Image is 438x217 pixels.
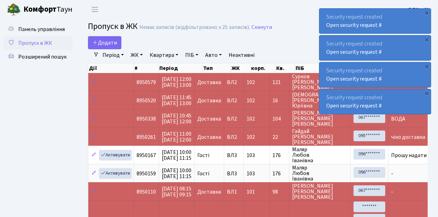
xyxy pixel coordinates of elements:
span: Розширений пошук [18,53,67,61]
th: корп. [250,63,276,73]
th: Дії [88,63,134,73]
span: ВЛ2 [227,116,241,122]
span: Доставка [197,80,221,85]
a: Open security request # [326,102,382,110]
span: ВЛ2 [227,98,241,103]
span: ВЛ3 [227,171,241,176]
span: [DATE] 12:00 [DATE] 13:00 [162,75,191,89]
span: - [391,170,393,177]
div: × [423,36,430,43]
span: 8950159 [137,170,156,177]
a: Квартира [147,49,181,61]
span: [DATE] 08:15 [DATE] 09:15 [162,185,191,198]
span: 121 [272,80,286,85]
a: ВЛ2 -. К. [408,6,430,14]
span: 8950167 [137,152,156,159]
a: Open security request # [326,21,382,29]
span: 16 [272,98,286,103]
div: Security request created [319,9,431,33]
span: 102 [247,115,255,123]
span: Маляр Любов Іванівна [292,165,348,182]
a: Період [100,49,127,61]
span: [DATE] 11:00 [DATE] 12:00 [162,130,191,144]
span: 103 [247,170,255,177]
span: 8950338 [137,115,156,123]
th: ПІБ [295,63,342,73]
a: Open security request # [326,48,382,56]
a: Open security request # [326,75,382,83]
span: 102 [247,79,255,86]
span: ВЛ2 [227,134,241,140]
span: Таун [23,4,72,15]
span: 101 [247,188,255,196]
b: Комфорт [23,4,57,15]
span: Доставка [197,98,221,103]
div: × [423,9,430,16]
span: Доставка [197,134,221,140]
a: Додати [88,36,121,49]
th: ЖК [231,63,250,73]
span: Пропуск в ЖК [18,39,52,47]
a: ЖК [128,49,146,61]
span: Сурков [PERSON_NAME] [PERSON_NAME] [292,74,348,90]
span: ВЛ1 [227,189,241,195]
span: 102 [247,133,255,141]
th: Тип [202,63,231,73]
span: 176 [272,153,286,158]
div: Security request created [319,89,431,114]
span: 98 [272,189,286,195]
span: Доставка [197,189,221,195]
a: Пропуск в ЖК [3,36,72,50]
span: Додати [92,39,117,46]
div: Security request created [319,62,431,87]
span: Гості [197,171,209,176]
span: Панель управління [18,25,65,33]
span: 176 [272,171,286,176]
span: ВЛ2 [227,80,241,85]
span: ВОДА [391,115,405,123]
span: 8950261 [137,133,156,141]
span: [DATE] 10:45 [DATE] 12:00 [162,112,191,125]
span: 8950520 [137,97,156,104]
span: 103 [247,152,255,159]
div: × [423,90,430,97]
span: Доставка [197,116,221,122]
span: Гості [197,153,209,158]
span: [DATE] 10:00 [DATE] 11:15 [162,148,191,162]
span: Пропуск в ЖК [88,20,138,32]
a: Авто [202,49,225,61]
span: ВЛ3 [227,153,241,158]
span: [DATE] 10:00 [DATE] 11:15 [162,167,191,180]
a: Панель управління [3,22,72,36]
div: × [423,63,430,70]
span: 104 [272,116,286,122]
a: Активувати [99,168,132,179]
span: [PERSON_NAME] [PERSON_NAME] [PERSON_NAME] [292,183,348,200]
a: Неактивні [226,49,257,61]
a: Розширений пошук [3,50,72,64]
div: Security request created [319,35,431,60]
span: [DATE] 11:45 [DATE] 13:00 [162,94,191,107]
span: 102 [247,97,255,104]
span: [PERSON_NAME] [PERSON_NAME] [PERSON_NAME] [292,110,348,127]
a: Активувати [99,150,132,161]
th: Кв. [276,63,295,73]
div: Немає записів (відфільтровано з 25 записів). [139,24,250,31]
th: Період [159,63,202,73]
span: Маляр Любов Іванівна [292,147,348,163]
a: ПІБ [182,49,201,61]
span: чіко доставка [391,133,425,141]
th: # [134,63,159,73]
a: Скинути [251,24,272,31]
b: ВЛ2 -. К. [408,6,430,13]
img: logo.png [7,3,21,17]
span: 8950110 [137,188,156,196]
span: 22 [272,134,286,140]
button: Переключити навігацію [86,4,103,15]
span: [DEMOGRAPHIC_DATA] [PERSON_NAME] Юріївна [292,92,348,108]
span: Гайдай [PERSON_NAME] [PERSON_NAME] [292,128,348,145]
span: - [391,188,393,196]
span: 8950579 [137,79,156,86]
